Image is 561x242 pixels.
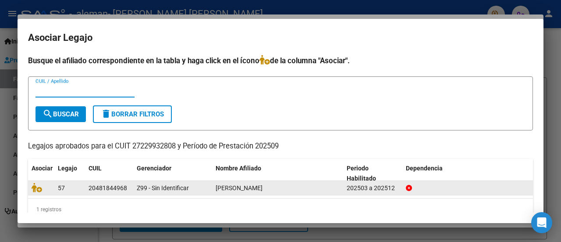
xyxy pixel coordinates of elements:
[406,165,443,172] span: Dependencia
[212,159,343,188] datatable-header-cell: Nombre Afiliado
[28,199,533,220] div: 1 registros
[43,108,53,119] mat-icon: search
[101,108,111,119] mat-icon: delete
[101,110,164,118] span: Borrar Filtros
[347,165,376,182] span: Periodo Habilitado
[216,165,261,172] span: Nombre Afiliado
[54,159,85,188] datatable-header-cell: Legajo
[93,105,172,123] button: Borrar Filtros
[216,184,263,191] span: IANOSI MATIAS ESTEBAN
[343,159,402,188] datatable-header-cell: Periodo Habilitado
[36,106,86,122] button: Buscar
[43,110,79,118] span: Buscar
[89,183,127,193] div: 20481844968
[137,184,189,191] span: Z99 - Sin Identificar
[85,159,133,188] datatable-header-cell: CUIL
[28,29,533,46] h2: Asociar Legajo
[531,212,552,233] div: Open Intercom Messenger
[58,165,77,172] span: Legajo
[58,184,65,191] span: 57
[28,55,533,66] h4: Busque el afiliado correspondiente en la tabla y haga click en el ícono de la columna "Asociar".
[28,159,54,188] datatable-header-cell: Asociar
[32,165,53,172] span: Asociar
[402,159,533,188] datatable-header-cell: Dependencia
[137,165,171,172] span: Gerenciador
[133,159,212,188] datatable-header-cell: Gerenciador
[347,183,399,193] div: 202503 a 202512
[89,165,102,172] span: CUIL
[28,141,533,152] p: Legajos aprobados para el CUIT 27229932808 y Período de Prestación 202509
